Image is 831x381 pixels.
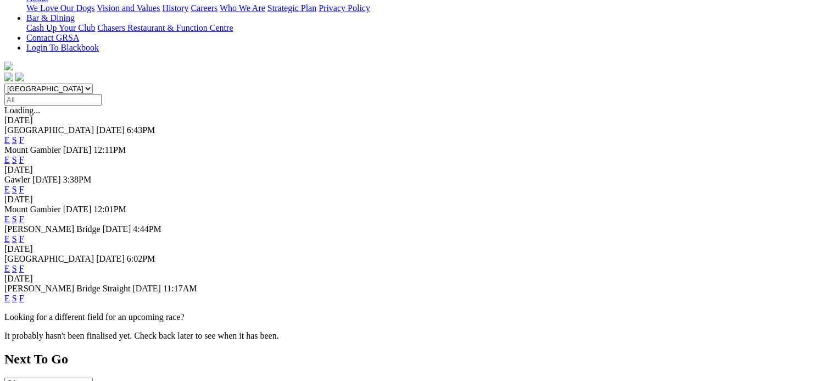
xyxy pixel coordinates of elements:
span: [PERSON_NAME] Bridge [4,224,101,234]
span: [DATE] [96,125,125,135]
span: 12:01PM [93,205,126,214]
span: 6:02PM [127,254,155,263]
div: [DATE] [4,115,827,125]
a: S [12,135,17,145]
span: [DATE] [103,224,131,234]
partial: It probably hasn't been finalised yet. Check back later to see when it has been. [4,331,279,340]
a: Bar & Dining [26,13,75,23]
span: Gawler [4,175,30,184]
a: Privacy Policy [319,3,370,13]
a: E [4,294,10,303]
span: 3:38PM [63,175,92,184]
input: Select date [4,94,102,106]
a: E [4,155,10,164]
h2: Next To Go [4,352,827,367]
a: Who We Are [220,3,265,13]
a: S [12,214,17,224]
div: [DATE] [4,165,827,175]
a: F [19,135,24,145]
img: logo-grsa-white.png [4,62,13,70]
a: F [19,294,24,303]
a: E [4,264,10,273]
a: F [19,214,24,224]
a: F [19,185,24,194]
a: F [19,264,24,273]
a: Vision and Values [97,3,160,13]
img: facebook.svg [4,73,13,81]
a: S [12,264,17,273]
img: twitter.svg [15,73,24,81]
a: Strategic Plan [267,3,316,13]
span: [DATE] [32,175,61,184]
span: [GEOGRAPHIC_DATA] [4,125,94,135]
a: E [4,234,10,244]
span: 11:17AM [163,284,197,293]
div: [DATE] [4,195,827,205]
a: F [19,234,24,244]
span: [DATE] [96,254,125,263]
a: Login To Blackbook [26,43,99,52]
a: Chasers Restaurant & Function Centre [97,23,233,32]
span: Mount Gambier [4,145,61,154]
a: E [4,135,10,145]
a: History [162,3,188,13]
div: Bar & Dining [26,23,827,33]
div: [DATE] [4,244,827,254]
a: F [19,155,24,164]
span: 12:11PM [93,145,126,154]
span: [DATE] [63,205,92,214]
p: Looking for a different field for an upcoming race? [4,312,827,322]
a: E [4,185,10,194]
a: S [12,185,17,194]
span: 6:43PM [127,125,155,135]
a: We Love Our Dogs [26,3,94,13]
a: S [12,294,17,303]
a: S [12,155,17,164]
a: Contact GRSA [26,33,79,42]
span: [PERSON_NAME] Bridge Straight [4,284,130,293]
a: Careers [191,3,217,13]
span: [GEOGRAPHIC_DATA] [4,254,94,263]
span: Mount Gambier [4,205,61,214]
span: 4:44PM [133,224,161,234]
div: About [26,3,827,13]
a: E [4,214,10,224]
span: Loading... [4,106,40,115]
a: S [12,234,17,244]
span: [DATE] [132,284,161,293]
div: [DATE] [4,274,827,284]
span: [DATE] [63,145,92,154]
a: Cash Up Your Club [26,23,95,32]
